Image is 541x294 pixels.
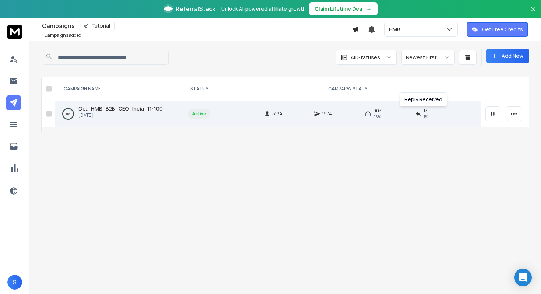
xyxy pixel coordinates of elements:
button: Close banner [528,4,538,22]
button: Newest First [401,50,455,65]
p: [DATE] [78,112,163,118]
div: Campaigns [42,21,352,31]
span: 46 % [373,114,381,120]
button: Claim Lifetime Deal→ [309,2,378,15]
span: 903 [373,108,382,114]
th: CAMPAIGN NAME [55,77,184,101]
th: STATUS [184,77,215,101]
span: → [367,5,372,13]
div: Reply Received [400,92,447,106]
p: Unlock AI-powered affiliate growth [221,5,306,13]
button: Add New [486,49,529,63]
p: HMB [389,26,403,33]
p: 0 % [66,110,70,118]
p: Get Free Credits [482,26,523,33]
button: S [7,275,22,290]
span: 5194 [272,111,282,117]
div: Open Intercom Messenger [514,269,532,286]
span: 1974 [322,111,332,117]
a: Oct_HMB_B2B_CEO_India_11-100 [78,105,163,112]
p: All Statuses [351,54,380,61]
span: 1 [42,32,44,38]
button: Tutorial [79,21,115,31]
div: Active [192,111,206,117]
p: Campaigns added [42,32,81,38]
td: 0%Oct_HMB_B2B_CEO_India_11-100[DATE] [55,101,184,127]
span: ReferralStack [176,4,215,13]
span: 17 [424,108,427,114]
th: CAMPAIGN STATS [215,77,481,101]
span: 1 % [424,114,428,120]
button: Get Free Credits [467,22,528,37]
